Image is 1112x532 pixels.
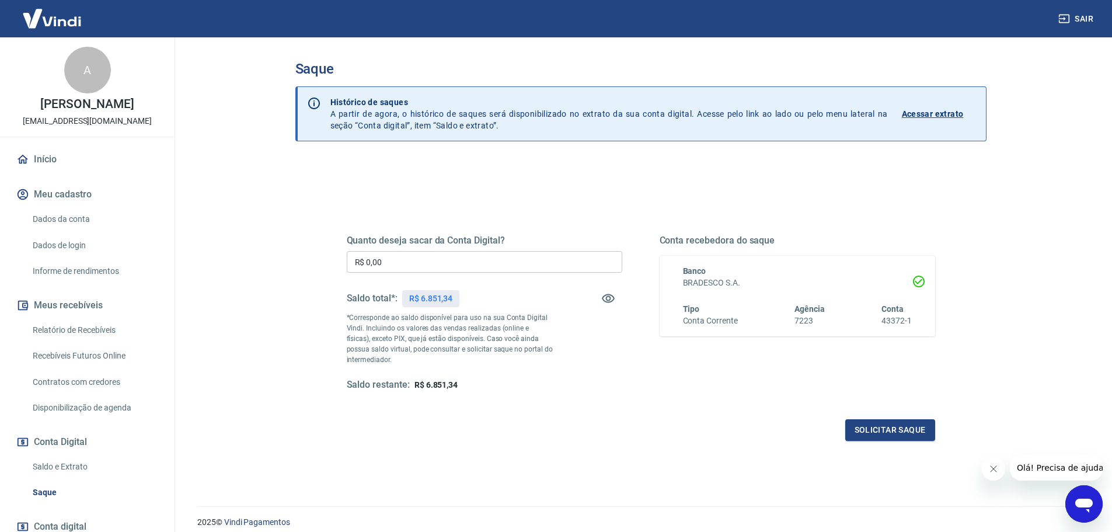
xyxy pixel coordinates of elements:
p: Histórico de saques [330,96,888,108]
span: Conta [881,304,904,314]
button: Conta Digital [14,429,161,455]
iframe: Mensagem da empresa [1010,455,1103,481]
a: Recebíveis Futuros Online [28,344,161,368]
a: Dados de login [28,234,161,258]
h3: Saque [295,61,986,77]
span: R$ 6.851,34 [414,380,458,390]
button: Meu cadastro [14,182,161,207]
a: Saldo e Extrato [28,455,161,479]
h6: Conta Corrente [683,315,738,327]
span: Agência [794,304,825,314]
span: Olá! Precisa de ajuda? [7,8,98,18]
iframe: Fechar mensagem [982,457,1005,481]
a: Contratos com credores [28,370,161,394]
h6: BRADESCO S.A. [683,277,912,289]
a: Vindi Pagamentos [224,517,290,527]
span: Tipo [683,304,700,314]
h5: Saldo total*: [347,293,398,304]
img: Vindi [14,1,90,36]
button: Sair [1056,8,1098,30]
a: Disponibilização de agenda [28,396,161,420]
a: Dados da conta [28,207,161,231]
p: [EMAIL_ADDRESS][DOMAIN_NAME] [23,115,152,127]
a: Relatório de Recebíveis [28,318,161,342]
p: R$ 6.851,34 [409,293,452,305]
a: Acessar extrato [902,96,977,131]
h5: Quanto deseja sacar da Conta Digital? [347,235,622,246]
h5: Conta recebedora do saque [660,235,935,246]
h6: 43372-1 [881,315,912,327]
a: Saque [28,481,161,505]
p: A partir de agora, o histórico de saques será disponibilizado no extrato da sua conta digital. Ac... [330,96,888,131]
iframe: Botão para abrir a janela de mensagens [1065,485,1103,523]
h6: 7223 [794,315,825,327]
p: *Corresponde ao saldo disponível para uso na sua Conta Digital Vindi. Incluindo os valores das ve... [347,312,553,365]
p: Acessar extrato [902,108,964,120]
h5: Saldo restante: [347,379,410,391]
p: 2025 © [197,516,1084,528]
a: Início [14,147,161,172]
button: Meus recebíveis [14,293,161,318]
div: A [64,47,111,93]
span: Banco [683,266,706,276]
button: Solicitar saque [845,419,935,441]
a: Informe de rendimentos [28,259,161,283]
p: [PERSON_NAME] [40,98,134,110]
